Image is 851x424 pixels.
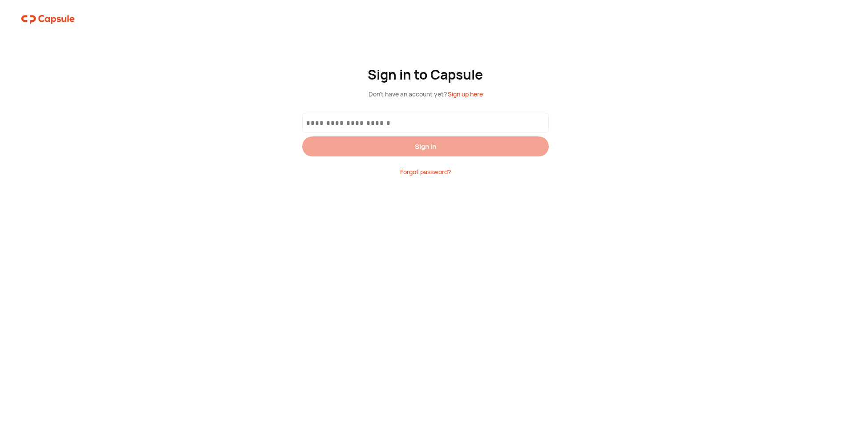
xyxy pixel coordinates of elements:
div: Sign in [415,142,436,151]
div: Forgot password? [302,167,549,176]
img: logo [21,11,75,28]
button: Sign in [302,136,549,156]
div: Don’t have an account yet? [369,89,483,99]
div: Sign in to Capsule [368,67,484,83]
span: Sign up here [448,90,483,98]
